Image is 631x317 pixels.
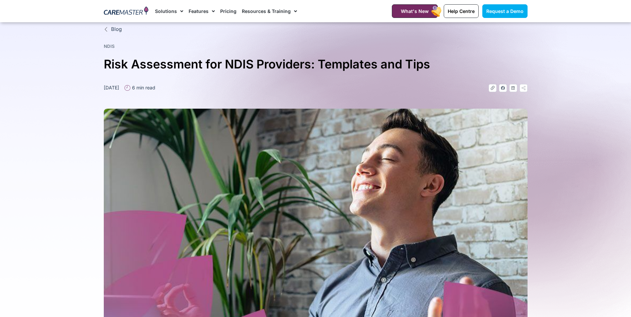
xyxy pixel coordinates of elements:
[104,44,115,49] a: NDIS
[104,54,528,74] h1: Risk Assessment for NDIS Providers: Templates and Tips
[482,4,528,18] a: Request a Demo
[104,6,149,16] img: CareMaster Logo
[130,84,155,91] span: 6 min read
[392,4,438,18] a: What's New
[109,26,122,33] span: Blog
[448,8,475,14] span: Help Centre
[444,4,479,18] a: Help Centre
[104,26,528,33] a: Blog
[486,8,524,14] span: Request a Demo
[104,85,119,90] time: [DATE]
[401,8,429,14] span: What's New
